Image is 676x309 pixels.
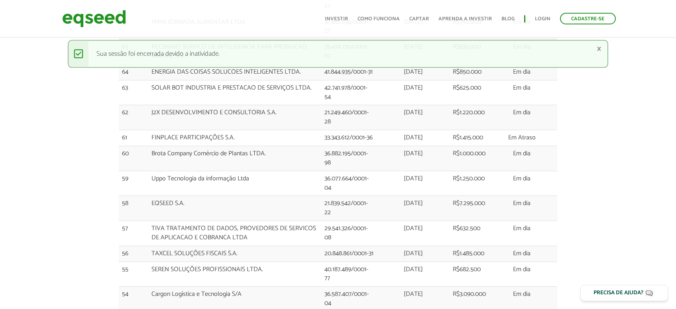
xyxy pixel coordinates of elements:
[493,171,551,196] td: Em dia
[62,8,126,29] img: EqSeed
[148,262,322,287] td: SEREN SOLUÇÕES PROFISSIONAIS LTDA.
[438,16,492,22] a: Aprenda a investir
[501,16,515,22] a: Blog
[493,262,551,287] td: Em dia
[404,173,423,184] span: [DATE]
[119,130,148,146] td: 61
[450,39,493,65] td: R$835.000
[493,196,551,221] td: Em dia
[450,246,493,262] td: R$1.485.000
[321,171,377,196] td: 36.077.664/0001-04
[493,80,551,105] td: Em dia
[493,130,551,146] td: Em Atraso
[493,105,551,130] td: Em dia
[148,39,322,65] td: PECSMART SERVICO DE INTELIGENCIA PARA PRODUCAO ANIMAL S/A
[404,248,423,259] span: [DATE]
[68,40,609,68] div: Sua sessão foi encerrada devido a inatividade.
[493,146,551,171] td: Em dia
[321,221,377,246] td: 29.541.326/0001-08
[148,105,322,130] td: J2X DESENVOLVIMENTO E CONSULTORIA S.A.
[450,196,493,221] td: R$7.295.000
[321,105,377,130] td: 21.249.460/0001-28
[119,146,148,171] td: 60
[148,221,322,246] td: TIVA TRATAMENTO DE DADOS, PROVEDORES DE SERVICOS DE APLICACAO E COBRANCA LTDA
[493,246,551,262] td: Em dia
[119,105,148,130] td: 62
[119,221,148,246] td: 57
[119,196,148,221] td: 58
[493,39,551,65] td: Em dia
[321,262,377,287] td: 40.187.489/0001-77
[404,148,423,159] span: [DATE]
[358,16,400,22] a: Como funciona
[404,223,423,234] span: [DATE]
[404,107,423,118] span: [DATE]
[119,80,148,105] td: 63
[597,45,601,53] a: ×
[119,246,148,262] td: 56
[404,289,423,299] span: [DATE]
[450,262,493,287] td: R$682.500
[404,264,423,275] span: [DATE]
[560,13,616,24] a: Cadastre-se
[450,221,493,246] td: R$632.500
[148,80,322,105] td: SOLAR BOT INDUSTRIA E PRESTACAO DE SERVIÇOS LTDA.
[119,171,148,196] td: 59
[450,130,493,146] td: R$1.415.000
[119,262,148,287] td: 55
[321,246,377,262] td: 20.848.861/0001-31
[321,80,377,105] td: 42.741.978/0001-54
[325,16,348,22] a: Investir
[321,146,377,171] td: 36.882.195/0001-98
[321,39,377,65] td: 35.478.730/0001-87
[450,171,493,196] td: R$1.250.000
[404,198,423,209] span: [DATE]
[321,130,377,146] td: 33.343.612/0001-36
[148,196,322,221] td: EQSEED S.A.
[148,146,322,171] td: Brota Company Comércio de Plantas LTDA.
[404,132,423,143] span: [DATE]
[148,246,322,262] td: TAXCEL SOLUÇÕES FISCAIS S.A.
[409,16,429,22] a: Captar
[148,171,322,196] td: Uppo Tecnologia da informação Ltda
[450,80,493,105] td: R$625.000
[450,146,493,171] td: R$1.000.000
[493,221,551,246] td: Em dia
[119,39,148,65] td: 65
[404,82,423,93] span: [DATE]
[321,196,377,221] td: 21.839.542/0001-22
[148,130,322,146] td: FINPLACE PARTICIPAÇÕES S.A.
[535,16,550,22] a: Login
[450,105,493,130] td: R$1.220.000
